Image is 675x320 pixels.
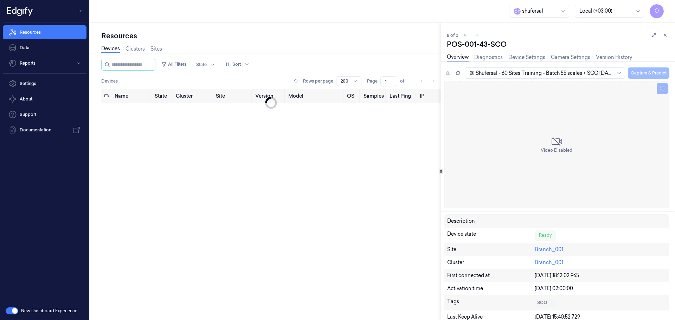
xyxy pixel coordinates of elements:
[150,45,162,53] a: Sites
[303,78,333,84] p: Rows per page
[3,123,86,137] a: Documentation
[447,246,535,253] div: Site
[417,89,441,103] th: IP
[447,259,535,266] div: Cluster
[535,285,573,292] span: [DATE] 02:00:00
[447,272,535,279] div: First connected at
[285,89,344,103] th: Model
[3,107,86,122] a: Support
[3,25,86,39] a: Resources
[447,39,669,49] div: POS-001-43-SCO
[387,89,417,103] th: Last Ping
[447,230,535,240] div: Device state
[158,59,189,70] button: All Filters
[400,78,411,84] span: of
[474,54,503,61] a: Diagnostics
[447,32,458,38] span: 8 of 0
[101,78,118,84] span: Devices
[551,54,590,61] a: Camera Settings
[535,230,556,240] div: Ready
[3,92,86,106] button: About
[101,45,120,53] a: Devices
[417,76,438,86] nav: pagination
[126,45,145,53] a: Clusters
[447,53,469,61] a: Overview
[447,285,535,292] div: Activation time
[344,89,361,103] th: OS
[3,77,86,91] a: Settings
[535,259,563,266] a: Branch_001
[514,8,521,15] span: S h
[508,54,545,61] a: Device Settings
[596,54,632,61] a: Version History
[535,272,666,279] div: [DATE] 18:12:02.965
[213,89,252,103] th: Site
[447,298,535,308] div: Tags
[361,89,387,103] th: Samples
[101,31,441,41] div: Resources
[447,217,535,225] div: Description
[650,4,664,18] button: O
[112,89,152,103] th: Name
[541,147,572,154] span: Video Disabled
[367,78,378,84] span: Page
[3,56,86,70] button: Reports
[535,246,563,253] a: Branch_001
[173,89,213,103] th: Cluster
[3,41,86,55] a: Data
[152,89,173,103] th: State
[252,89,285,103] th: Version
[75,5,86,17] button: Toggle Navigation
